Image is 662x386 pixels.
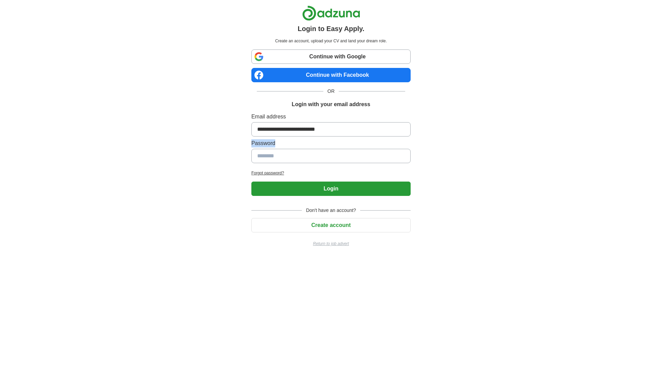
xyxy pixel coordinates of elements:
[253,38,409,44] p: Create an account, upload your CV and land your dream role.
[251,170,411,176] a: Forgot password?
[251,49,411,64] a: Continue with Google
[251,139,411,147] label: Password
[251,182,411,196] button: Login
[251,113,411,121] label: Email address
[323,88,339,95] span: OR
[302,207,360,214] span: Don't have an account?
[298,24,365,34] h1: Login to Easy Apply.
[251,222,411,228] a: Create account
[251,241,411,247] a: Return to job advert
[251,218,411,232] button: Create account
[302,5,360,21] img: Adzuna logo
[292,100,370,109] h1: Login with your email address
[251,68,411,82] a: Continue with Facebook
